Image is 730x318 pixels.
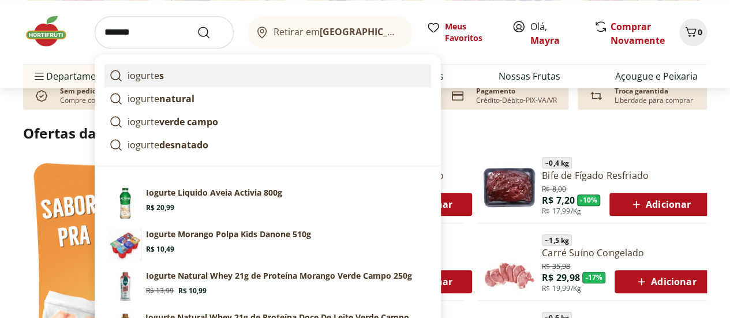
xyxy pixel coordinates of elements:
[146,187,282,199] p: Iogurte Liquido Aveia Activia 800g
[60,96,132,105] p: Compre como preferir
[146,245,174,254] span: R$ 10,49
[426,21,498,44] a: Meus Favoritos
[146,203,174,212] span: R$ 20,99
[146,286,174,295] span: R$ 13,99
[679,18,707,46] button: Carrinho
[634,275,696,289] span: Adicionar
[482,159,537,214] img: Bife de Fígado Resfriado
[611,20,665,47] a: Comprar Novamente
[542,284,581,293] span: R$ 19,99/Kg
[274,27,401,37] span: Retirar em
[32,62,115,90] span: Departamentos
[104,110,431,133] a: iogurteverde campo
[32,87,51,105] img: check
[609,193,710,216] button: Adicionar
[146,270,412,282] p: Iogurte Natural Whey 21g de Proteína Morango Verde Campo 250g
[530,34,560,47] a: Mayra
[615,87,668,96] p: Troca garantida
[542,246,716,259] a: Carré Suíno Congelado
[582,272,605,283] span: - 17 %
[542,182,566,194] span: R$ 8,00
[23,14,81,48] img: Hortifruti
[128,69,164,83] p: iogurte
[128,115,218,129] p: iogurte
[615,69,698,83] a: Açougue e Peixaria
[542,271,580,284] span: R$ 29,98
[104,64,431,87] a: iogurtes
[159,92,194,105] strong: natural
[542,157,572,169] span: ~ 0,4 kg
[476,87,515,96] p: Pagamento
[104,182,431,224] a: Iogurte Liquido Aveia Activia 800gIogurte Liquido Aveia Activia 800gR$ 20,99
[128,92,194,106] p: iogurte
[629,197,691,211] span: Adicionar
[197,25,224,39] button: Submit Search
[448,87,467,105] img: card
[577,194,600,206] span: - 10 %
[542,207,581,216] span: R$ 17,99/Kg
[542,194,575,207] span: R$ 7,20
[476,96,557,105] p: Crédito-Débito-PIX-VA/VR
[32,62,46,90] button: Menu
[128,138,208,152] p: iogurte
[104,87,431,110] a: iogurtenatural
[587,87,605,105] img: Devolução
[146,229,311,240] p: Iogurte Morango Polpa Kids Danone 510g
[542,260,570,271] span: R$ 35,98
[499,69,560,83] a: Nossas Frutas
[530,20,582,47] span: Olá,
[320,25,514,38] b: [GEOGRAPHIC_DATA]/[GEOGRAPHIC_DATA]
[109,187,141,219] img: Iogurte Liquido Aveia Activia 800g
[615,96,693,105] p: Liberdade para comprar
[615,270,716,293] button: Adicionar
[159,69,164,82] strong: s
[109,229,141,261] img: Iogurte Morango Polpa Kids Danone 510g
[542,234,572,246] span: ~ 1,5 kg
[482,236,537,291] img: Principal
[104,133,431,156] a: iogurtedesnatado
[104,224,431,265] a: Iogurte Morango Polpa Kids Danone 510gIogurte Morango Polpa Kids Danone 510gR$ 10,49
[445,21,498,44] span: Meus Favoritos
[248,16,413,48] button: Retirar em[GEOGRAPHIC_DATA]/[GEOGRAPHIC_DATA]
[60,87,130,96] p: Sem pedido mínimo
[698,27,702,38] span: 0
[104,265,431,307] a: PrincipalIogurte Natural Whey 21g de Proteína Morango Verde Campo 250gR$ 13,99R$ 10,99
[542,169,710,182] a: Bife de Fígado Resfriado
[23,124,707,143] h2: Ofertas da Semana
[159,115,218,128] strong: verde campo
[95,16,234,48] input: search
[178,286,207,295] span: R$ 10,99
[109,270,141,302] img: Principal
[159,139,208,151] strong: desnatado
